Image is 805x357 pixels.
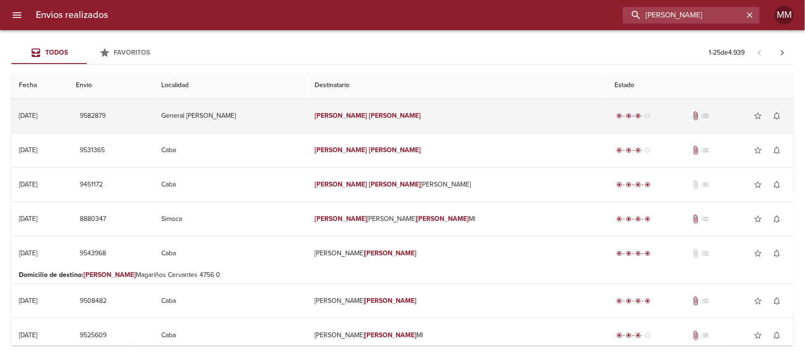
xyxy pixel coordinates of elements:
div: Tabs Envios [11,41,162,64]
span: No tiene pedido asociado [700,146,710,155]
button: Activar notificaciones [767,175,786,194]
div: [DATE] [19,180,37,188]
button: 9582879 [76,107,109,125]
span: Tiene documentos adjuntos [691,296,700,306]
span: notifications_none [772,146,781,155]
span: 9525609 [80,330,107,341]
em: [PERSON_NAME] [315,180,367,188]
span: radio_button_unchecked [645,113,650,119]
button: Agregar a favoritos [748,292,767,310]
span: radio_button_checked [645,182,650,187]
span: radio_button_unchecked [645,333,650,338]
em: [PERSON_NAME] [365,331,417,339]
span: star_border [753,180,763,189]
span: Tiene documentos adjuntos [691,111,700,121]
span: star_border [753,296,763,306]
span: notifications_none [772,331,781,340]
button: Agregar a favoritos [748,141,767,160]
em: [PERSON_NAME] [369,112,421,120]
span: star_border [753,249,763,258]
em: [PERSON_NAME] [365,249,417,257]
h6: Envios realizados [36,8,108,23]
span: No tiene pedido asociado [700,296,710,306]
span: notifications_none [772,249,781,258]
span: Tiene documentos adjuntos [691,146,700,155]
button: Activar notificaciones [767,210,786,228]
button: menu [6,4,28,26]
div: [DATE] [19,297,37,305]
p: 1 - 25 de 4.939 [709,48,745,57]
span: radio_button_checked [626,147,631,153]
em: [PERSON_NAME] [369,180,421,188]
em: [PERSON_NAME] [83,271,136,279]
span: radio_button_checked [616,182,622,187]
span: radio_button_checked [635,251,641,256]
td: [PERSON_NAME] Ml [307,202,607,236]
button: Agregar a favoritos [748,326,767,345]
span: radio_button_checked [635,147,641,153]
span: radio_button_checked [626,113,631,119]
span: notifications_none [772,296,781,306]
span: Pagina siguiente [771,41,794,64]
td: Caba [154,318,307,352]
td: Caba [154,133,307,167]
span: radio_button_checked [635,298,641,304]
div: [DATE] [19,215,37,223]
td: [PERSON_NAME] [307,284,607,318]
em: [PERSON_NAME] [315,146,367,154]
em: [PERSON_NAME] [369,146,421,154]
span: Pagina anterior [748,48,771,57]
span: Favoritos [114,49,150,57]
span: No tiene pedido asociado [700,111,710,121]
span: radio_button_checked [645,216,650,222]
div: [DATE] [19,146,37,154]
span: 9451172 [80,179,103,191]
span: No tiene documentos adjuntos [691,180,700,189]
span: Tiene documentos adjuntos [691,214,700,224]
button: Activar notificaciones [767,292,786,310]
div: [DATE] [19,112,37,120]
span: notifications_none [772,111,781,121]
div: En viaje [614,146,652,155]
span: star_border [753,331,763,340]
div: En viaje [614,331,652,340]
span: radio_button_checked [616,251,622,256]
span: No tiene pedido asociado [700,249,710,258]
em: [PERSON_NAME] [365,297,417,305]
th: Localidad [154,72,307,99]
div: Entregado [614,214,652,224]
span: radio_button_checked [626,182,631,187]
button: Agregar a favoritos [748,210,767,228]
div: Abrir información de usuario [775,6,794,24]
span: radio_button_checked [616,147,622,153]
td: Simoca [154,202,307,236]
div: [DATE] [19,249,37,257]
td: [PERSON_NAME] [307,168,607,202]
span: 9508482 [80,295,107,307]
span: radio_button_unchecked [645,147,650,153]
button: Agregar a favoritos [748,244,767,263]
th: Destinatario [307,72,607,99]
span: 9582879 [80,110,106,122]
span: 8880347 [80,213,106,225]
span: radio_button_checked [616,216,622,222]
td: Caba [154,168,307,202]
button: Activar notificaciones [767,326,786,345]
span: radio_button_checked [635,182,641,187]
button: 9525609 [76,327,110,344]
button: 9451172 [76,176,107,194]
button: Activar notificaciones [767,244,786,263]
span: No tiene pedido asociado [700,331,710,340]
span: radio_button_checked [626,251,631,256]
span: radio_button_checked [645,298,650,304]
div: Entregado [614,180,652,189]
td: Caba [154,284,307,318]
button: Agregar a favoritos [748,106,767,125]
span: star_border [753,214,763,224]
span: radio_button_checked [645,251,650,256]
input: buscar [623,7,744,24]
th: Estado [607,72,794,99]
td: General [PERSON_NAME] [154,99,307,133]
span: No tiene pedido asociado [700,180,710,189]
div: MM [775,6,794,24]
